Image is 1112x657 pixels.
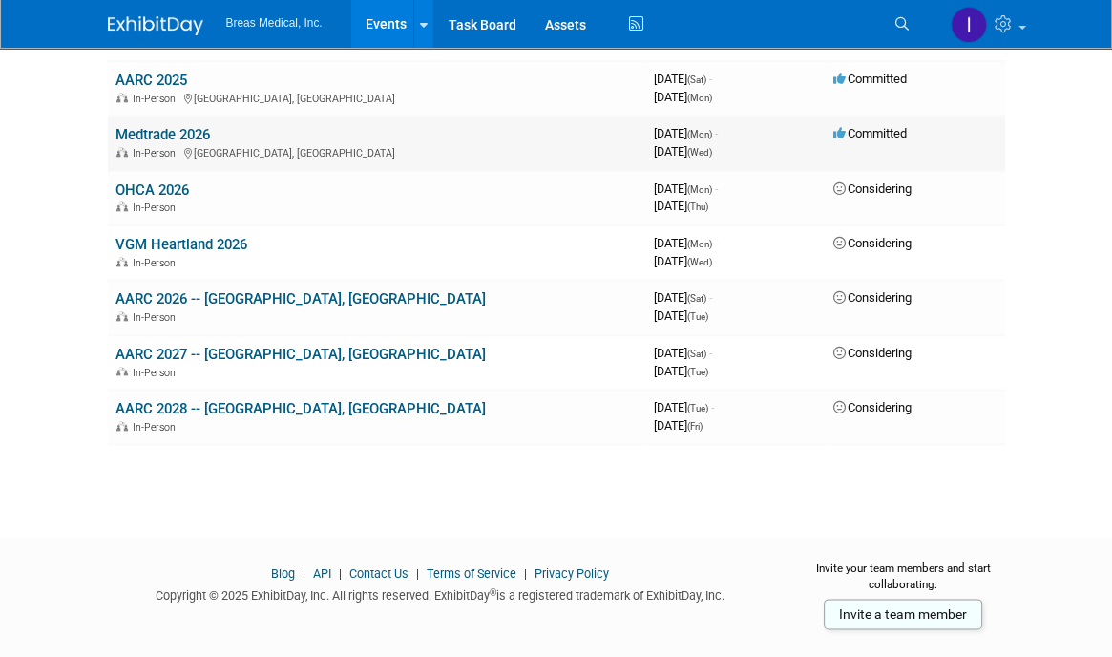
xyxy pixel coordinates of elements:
span: In-Person [133,421,181,434]
span: | [334,566,346,581]
span: | [519,566,532,581]
img: In-Person Event [116,421,128,431]
span: Considering [833,181,912,196]
a: AARC 2027 -- [GEOGRAPHIC_DATA], [GEOGRAPHIC_DATA] [115,346,486,363]
span: (Tue) [687,367,708,377]
span: - [709,346,712,360]
span: - [711,400,714,414]
span: - [715,181,718,196]
span: [DATE] [654,236,718,250]
img: In-Person Event [116,201,128,211]
span: - [715,126,718,140]
span: Considering [833,400,912,414]
span: - [709,72,712,86]
span: [DATE] [654,181,718,196]
span: (Sat) [687,349,706,359]
span: [DATE] [654,400,714,414]
span: Considering [833,346,912,360]
span: (Wed) [687,257,712,267]
a: AARC 2028 -- [GEOGRAPHIC_DATA], [GEOGRAPHIC_DATA] [115,400,486,417]
span: [DATE] [654,364,708,378]
span: (Thu) [687,201,708,212]
span: | [298,566,310,581]
a: Blog [271,566,295,581]
span: Considering [833,290,912,305]
a: AARC 2026 -- [GEOGRAPHIC_DATA], [GEOGRAPHIC_DATA] [115,290,486,307]
span: In-Person [133,367,181,379]
span: - [715,236,718,250]
span: In-Person [133,93,181,105]
span: In-Person [133,147,181,159]
span: [DATE] [654,346,712,360]
span: (Tue) [687,311,708,322]
a: VGM Heartland 2026 [115,236,247,253]
span: [DATE] [654,90,712,104]
a: AARC 2025 [115,72,187,89]
span: [DATE] [654,308,708,323]
span: - [709,290,712,305]
span: (Fri) [687,421,703,432]
span: [DATE] [654,72,712,86]
a: Medtrade 2026 [115,126,210,143]
img: In-Person Event [116,311,128,321]
span: (Mon) [687,129,712,139]
span: In-Person [133,201,181,214]
span: (Mon) [687,239,712,249]
span: In-Person [133,311,181,324]
span: Committed [833,72,907,86]
a: API [313,566,331,581]
img: Inga Dolezar [951,7,987,43]
a: OHCA 2026 [115,181,189,199]
div: [GEOGRAPHIC_DATA], [GEOGRAPHIC_DATA] [115,144,639,159]
sup: ® [490,587,496,598]
span: [DATE] [654,144,712,159]
div: Invite your team members and start collaborating: [802,561,1005,604]
span: [DATE] [654,254,712,268]
span: [DATE] [654,199,708,213]
span: (Mon) [687,184,712,195]
span: (Wed) [687,147,712,158]
span: (Mon) [687,93,712,103]
span: Committed [833,126,907,140]
span: [DATE] [654,126,718,140]
a: Contact Us [349,566,409,581]
span: | [411,566,424,581]
span: [DATE] [654,418,703,433]
span: (Sat) [687,74,706,85]
a: Terms of Service [427,566,516,581]
a: Invite a team member [824,599,982,629]
span: Considering [833,236,912,250]
span: In-Person [133,257,181,269]
span: (Tue) [687,403,708,413]
span: [DATE] [654,290,712,305]
div: [GEOGRAPHIC_DATA], [GEOGRAPHIC_DATA] [115,90,639,105]
img: In-Person Event [116,367,128,376]
img: In-Person Event [116,257,128,266]
img: ExhibitDay [108,16,203,35]
img: In-Person Event [116,147,128,157]
span: Breas Medical, Inc. [226,16,323,30]
span: (Sat) [687,293,706,304]
a: Privacy Policy [535,566,609,581]
div: Copyright © 2025 ExhibitDay, Inc. All rights reserved. ExhibitDay is a registered trademark of Ex... [108,583,774,604]
img: In-Person Event [116,93,128,102]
